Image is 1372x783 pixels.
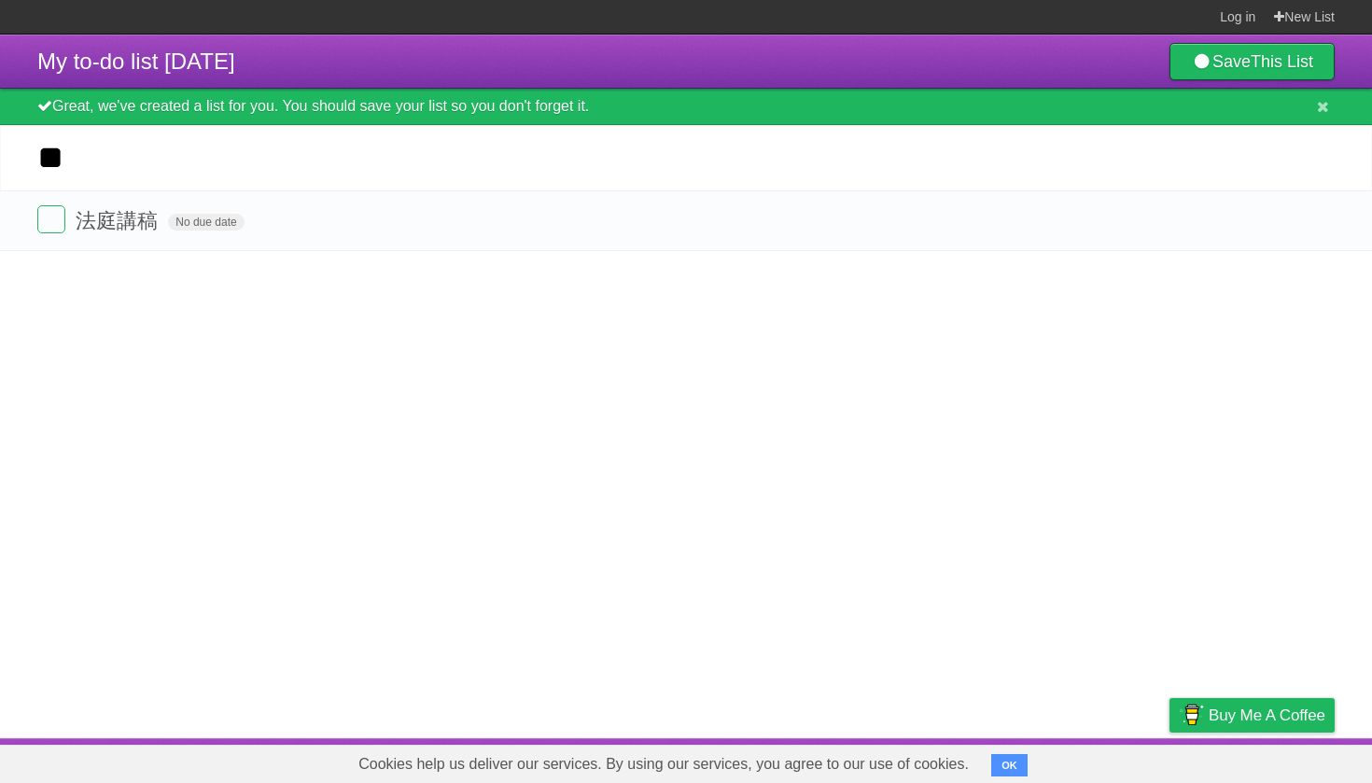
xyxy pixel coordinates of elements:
[1169,43,1335,80] a: SaveThis List
[168,214,244,231] span: No due date
[1217,743,1335,778] a: Suggest a feature
[1179,699,1204,731] img: Buy me a coffee
[991,754,1028,776] button: OK
[1169,698,1335,733] a: Buy me a coffee
[1209,699,1325,732] span: Buy me a coffee
[1082,743,1123,778] a: Terms
[340,746,987,783] span: Cookies help us deliver our services. By using our services, you agree to our use of cookies.
[1251,52,1313,71] b: This List
[76,209,162,232] span: 法庭講稿
[1145,743,1194,778] a: Privacy
[37,49,235,74] span: My to-do list [DATE]
[37,205,65,233] label: Done
[983,743,1058,778] a: Developers
[921,743,960,778] a: About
